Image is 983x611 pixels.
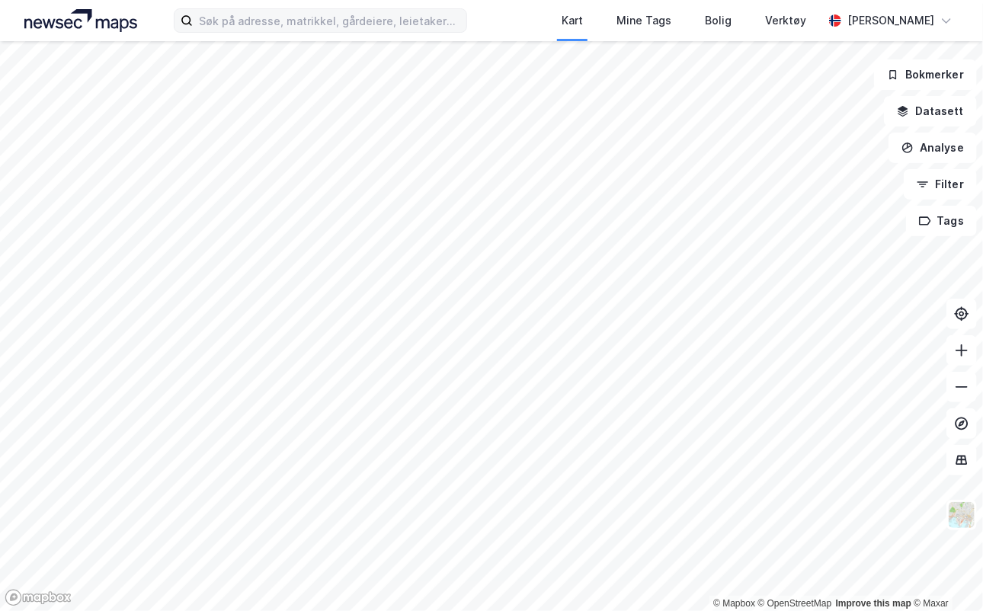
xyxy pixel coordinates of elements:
[5,589,72,606] a: Mapbox homepage
[562,11,583,30] div: Kart
[907,538,983,611] iframe: Chat Widget
[713,598,755,609] a: Mapbox
[904,169,977,200] button: Filter
[884,96,977,126] button: Datasett
[947,501,976,529] img: Z
[836,598,911,609] a: Improve this map
[874,59,977,90] button: Bokmerker
[765,11,806,30] div: Verktøy
[24,9,137,32] img: logo.a4113a55bc3d86da70a041830d287a7e.svg
[616,11,671,30] div: Mine Tags
[705,11,732,30] div: Bolig
[193,9,466,32] input: Søk på adresse, matrikkel, gårdeiere, leietakere eller personer
[758,598,832,609] a: OpenStreetMap
[906,206,977,236] button: Tags
[889,133,977,163] button: Analyse
[847,11,934,30] div: [PERSON_NAME]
